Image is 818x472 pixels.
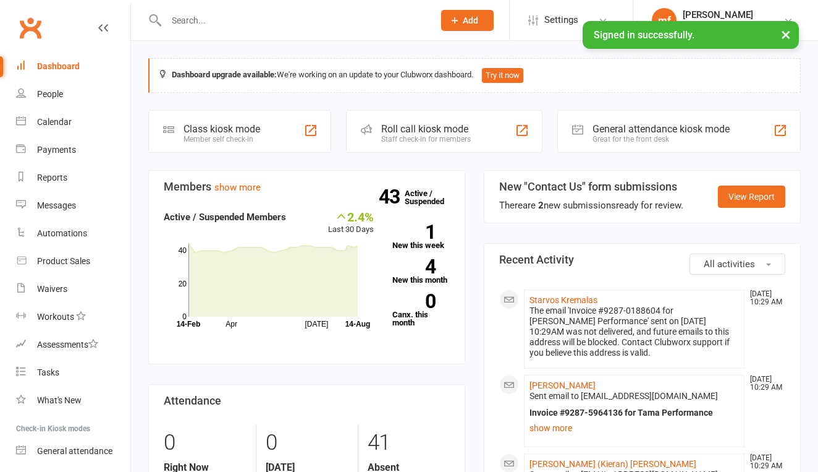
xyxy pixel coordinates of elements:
div: Payments [37,145,76,155]
a: View Report [718,186,785,208]
a: Workouts [16,303,130,331]
h3: Recent Activity [499,254,785,266]
time: [DATE] 10:29 AM [744,375,785,392]
div: mf [652,8,677,33]
div: General attendance [37,446,112,456]
strong: 0 [392,292,436,311]
div: The email 'Invoice #9287-0188604 for [PERSON_NAME] Performance' sent on [DATE] 10:29AM was not de... [529,306,739,358]
div: Member self check-in [183,135,260,144]
a: Reports [16,164,130,192]
button: All activities [689,254,785,275]
span: Signed in successfully. [594,29,694,41]
button: Add [441,10,494,31]
a: Product Sales [16,247,130,275]
strong: Dashboard upgrade available: [172,70,277,79]
strong: 43 [379,187,405,206]
a: 1New this week [392,225,450,249]
a: Automations [16,220,130,247]
span: Add [463,15,478,25]
a: Payments [16,136,130,164]
time: [DATE] 10:29 AM [744,454,785,470]
a: Messages [16,192,130,220]
a: Calendar [16,108,130,136]
div: Reports [37,173,67,182]
div: There are new submissions ready for review. [499,198,683,213]
a: What's New [16,387,130,414]
div: 2.4% [328,210,374,223]
h3: Attendance [164,395,450,407]
div: We're working on an update to your Clubworx dashboard. [148,58,801,93]
a: show more [214,182,261,193]
strong: Active / Suspended Members [164,212,286,223]
span: Sent email to [EMAIL_ADDRESS][DOMAIN_NAME] [529,391,718,401]
div: People [37,89,63,99]
a: Tasks [16,359,130,387]
div: Staff check-in for members [381,135,471,144]
div: 0 [164,424,247,461]
strong: 1 [392,223,436,241]
input: Search... [162,12,425,29]
a: People [16,80,130,108]
div: [PERSON_NAME] [683,9,756,20]
h3: New "Contact Us" form submissions [499,181,683,193]
a: Assessments [16,331,130,359]
div: Waivers [37,284,67,294]
a: Starvos Kremalas [529,295,597,305]
a: 4New this month [392,259,450,284]
span: All activities [704,259,755,270]
strong: 4 [392,257,436,276]
div: 41 [368,424,450,461]
a: [PERSON_NAME] (Kieran) [PERSON_NAME] [529,459,696,469]
a: 43Active / Suspended [405,180,459,215]
a: Waivers [16,275,130,303]
div: Dashboard [37,61,80,71]
div: Messages [37,200,76,210]
a: 0Canx. this month [392,294,450,327]
div: General attendance kiosk mode [592,123,730,135]
a: Clubworx [15,12,46,43]
div: What's New [37,395,82,405]
div: Tama Performance [683,20,756,32]
a: General attendance kiosk mode [16,437,130,465]
div: Product Sales [37,256,90,266]
div: Roll call kiosk mode [381,123,471,135]
a: show more [529,419,739,437]
div: Last 30 Days [328,210,374,236]
button: Try it now [482,68,523,83]
button: × [775,21,797,48]
div: Assessments [37,340,98,350]
time: [DATE] 10:29 AM [744,290,785,306]
div: Class kiosk mode [183,123,260,135]
strong: 2 [538,200,544,211]
div: Great for the front desk [592,135,730,144]
div: Workouts [37,312,74,322]
a: Dashboard [16,53,130,80]
a: [PERSON_NAME] [529,380,596,390]
h3: Members [164,181,450,193]
div: Invoice #9287-5964136 for Tama Performance [529,408,739,418]
span: Settings [544,6,578,34]
div: Tasks [37,367,59,377]
div: 0 [266,424,348,461]
div: Automations [37,228,87,238]
div: Calendar [37,117,72,127]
